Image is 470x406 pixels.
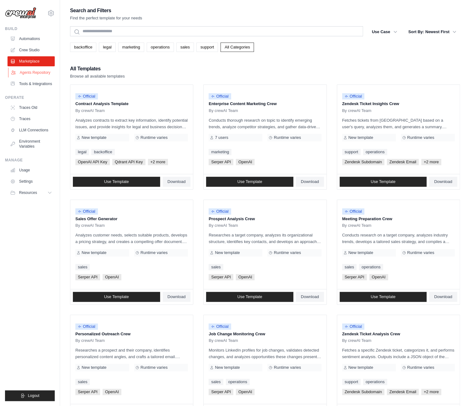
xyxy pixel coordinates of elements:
span: Download [301,179,319,184]
a: Traces Old [8,103,55,113]
button: Sort By: Newest First [405,26,460,38]
span: OpenAI [236,159,255,165]
p: Job Change Monitoring Crew [209,331,321,337]
span: 7 users [215,135,228,140]
span: Zendesk Subdomain [342,159,384,165]
p: Enterprise Content Marketing Crew [209,101,321,107]
a: Usage [8,165,55,175]
span: Runtime varies [140,250,168,255]
span: By crewAI Team [209,223,238,228]
a: Use Template [73,292,160,302]
span: Runtime varies [407,365,434,370]
span: Runtime varies [407,250,434,255]
p: Researches a prospect and their company, identifies personalized content angles, and crafts a tai... [75,347,188,360]
span: OpenAI [103,389,121,395]
span: Resources [19,190,37,195]
span: By crewAI Team [75,338,105,343]
a: Download [296,177,324,187]
img: Logo [5,7,36,19]
p: Analyzes contracts to extract key information, identify potential issues, and provide insights fo... [75,117,188,130]
a: Settings [8,176,55,186]
span: By crewAI Team [75,108,105,113]
span: Runtime varies [140,135,168,140]
a: Download [296,292,324,302]
span: New template [348,135,373,140]
span: Qdrant API Key [112,159,145,165]
span: OpenAI [103,274,121,280]
span: Zendesk Email [387,389,419,395]
a: marketing [118,43,144,52]
span: Official [75,323,98,330]
span: OpenAI [369,274,388,280]
p: Find the perfect template for your needs [70,15,142,21]
a: LLM Connections [8,125,55,135]
span: Download [301,294,319,299]
span: New template [82,135,106,140]
span: By crewAI Team [209,338,238,343]
a: support [342,379,361,385]
p: Zendesk Ticket Analysis Crew [342,331,455,337]
span: By crewAI Team [75,223,105,228]
a: Download [163,292,191,302]
span: +2 more [421,389,441,395]
span: Official [342,323,365,330]
a: sales [209,379,223,385]
a: Download [429,292,457,302]
a: Use Template [73,177,160,187]
h2: Search and Filters [70,6,142,15]
span: Official [209,323,231,330]
a: Marketplace [8,56,55,66]
span: Official [75,93,98,99]
p: Contract Analysis Template [75,101,188,107]
span: Runtime varies [407,135,434,140]
span: Use Template [371,294,395,299]
a: backoffice [70,43,96,52]
span: New template [82,250,106,255]
span: Logout [28,393,39,398]
span: Runtime varies [274,135,301,140]
span: Use Template [237,179,262,184]
a: support [342,149,361,155]
h2: All Templates [70,64,125,73]
a: sales [342,264,356,270]
p: Monitors LinkedIn profiles for job changes, validates detected changes, and analyzes opportunitie... [209,347,321,360]
a: backoffice [91,149,114,155]
span: New template [215,250,240,255]
div: Build [5,26,55,31]
a: marketing [209,149,231,155]
span: New template [348,365,373,370]
div: Manage [5,158,55,163]
span: OpenAI [236,274,255,280]
span: Official [209,208,231,215]
span: Official [75,208,98,215]
a: Traces [8,114,55,124]
p: Conducts thorough research on topic to identify emerging trends, analyze competitor strategies, a... [209,117,321,130]
span: By crewAI Team [209,108,238,113]
a: operations [147,43,174,52]
span: Official [342,93,365,99]
a: operations [226,379,250,385]
span: Use Template [371,179,395,184]
span: By crewAI Team [342,338,371,343]
a: Agents Repository [8,68,55,78]
a: Environment Variables [8,136,55,151]
span: Zendesk Subdomain [342,389,384,395]
span: Use Template [104,179,129,184]
a: Download [429,177,457,187]
span: Download [434,179,452,184]
p: Analyzes customer needs, selects suitable products, develops a pricing strategy, and creates a co... [75,232,188,245]
span: Serper API [209,274,233,280]
a: support [196,43,218,52]
span: Download [168,179,186,184]
p: Prospect Analysis Crew [209,216,321,222]
a: Download [163,177,191,187]
span: Serper API [209,159,233,165]
p: Meeting Preparation Crew [342,216,455,222]
p: Fetches tickets from [GEOGRAPHIC_DATA] based on a user's query, analyzes them, and generates a su... [342,117,455,130]
span: Official [342,208,365,215]
span: Serper API [75,389,100,395]
a: Use Template [340,292,427,302]
a: All Categories [220,43,254,52]
span: Serper API [75,274,100,280]
span: New template [82,365,106,370]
